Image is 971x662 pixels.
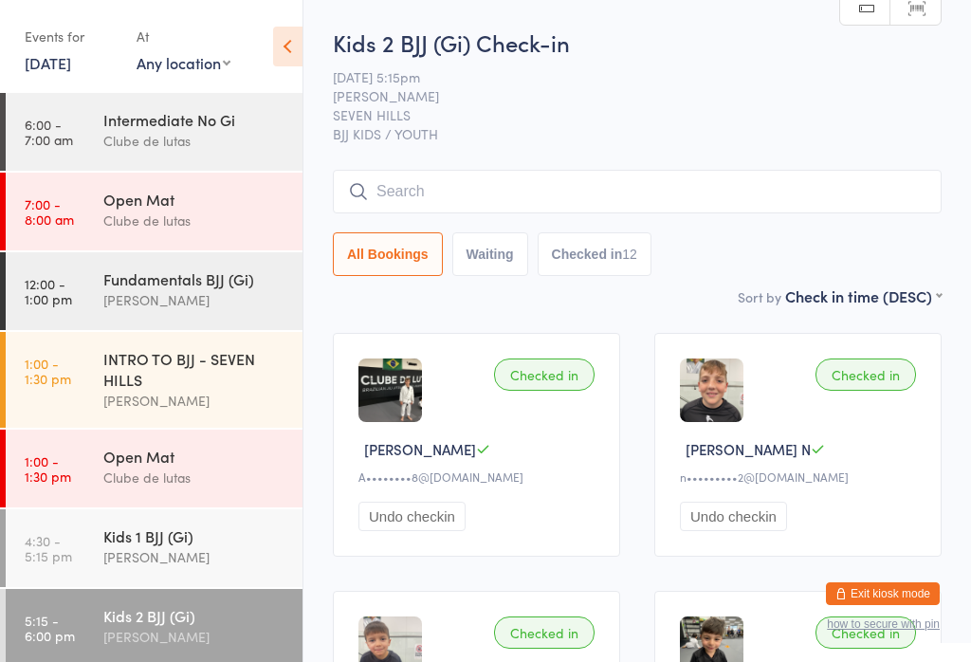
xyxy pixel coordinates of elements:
div: [PERSON_NAME] [103,546,286,568]
time: 6:00 - 7:00 am [25,117,73,147]
div: Clube de lutas [103,210,286,231]
div: [PERSON_NAME] [103,390,286,412]
div: Checked in [815,616,916,649]
div: Clube de lutas [103,130,286,152]
div: Any location [137,52,230,73]
button: Checked in12 [538,232,651,276]
time: 1:00 - 1:30 pm [25,453,71,484]
button: Waiting [452,232,528,276]
div: Clube de lutas [103,467,286,488]
div: Kids 1 BJJ (Gi) [103,525,286,546]
a: [DATE] [25,52,71,73]
input: Search [333,170,942,213]
time: 5:15 - 6:00 pm [25,613,75,643]
a: 4:30 -5:15 pmKids 1 BJJ (Gi)[PERSON_NAME] [6,509,302,587]
div: Intermediate No Gi [103,109,286,130]
button: Undo checkin [358,502,466,531]
div: Events for [25,21,118,52]
div: Check in time (DESC) [785,285,942,306]
a: 1:00 -1:30 pmOpen MatClube de lutas [6,430,302,507]
span: [PERSON_NAME] [364,439,476,459]
div: Checked in [494,359,595,391]
time: 12:00 - 1:00 pm [25,276,72,306]
label: Sort by [738,287,781,306]
button: Exit kiosk mode [826,582,940,605]
div: INTRO TO BJJ - SEVEN HILLS [103,348,286,390]
img: image1710224792.png [358,359,422,422]
time: 7:00 - 8:00 am [25,196,74,227]
div: At [137,21,230,52]
a: 1:00 -1:30 pmINTRO TO BJJ - SEVEN HILLS[PERSON_NAME] [6,332,302,428]
div: n•••••••••2@[DOMAIN_NAME] [680,469,922,485]
a: 6:00 -7:00 amIntermediate No GiClube de lutas [6,93,302,171]
div: Checked in [815,359,916,391]
time: 1:00 - 1:30 pm [25,356,71,386]
span: SEVEN HILLS [333,105,912,124]
div: Open Mat [103,189,286,210]
div: Fundamentals BJJ (Gi) [103,268,286,289]
button: All Bookings [333,232,443,276]
time: 4:30 - 5:15 pm [25,533,72,563]
h2: Kids 2 BJJ (Gi) Check-in [333,27,942,58]
span: [PERSON_NAME] N [686,439,811,459]
button: Undo checkin [680,502,787,531]
div: [PERSON_NAME] [103,626,286,648]
span: [DATE] 5:15pm [333,67,912,86]
div: 12 [622,247,637,262]
div: Kids 2 BJJ (Gi) [103,605,286,626]
img: image1745391976.png [680,359,743,422]
div: [PERSON_NAME] [103,289,286,311]
span: [PERSON_NAME] [333,86,912,105]
a: 12:00 -1:00 pmFundamentals BJJ (Gi)[PERSON_NAME] [6,252,302,330]
div: Open Mat [103,446,286,467]
a: 7:00 -8:00 amOpen MatClube de lutas [6,173,302,250]
span: BJJ KIDS / YOUTH [333,124,942,143]
div: A••••••••8@[DOMAIN_NAME] [358,469,600,485]
button: how to secure with pin [827,617,940,631]
div: Checked in [494,616,595,649]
